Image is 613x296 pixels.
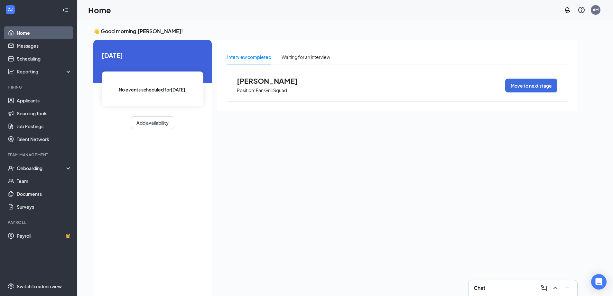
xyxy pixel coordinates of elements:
[474,284,485,291] h3: Chat
[102,50,203,60] span: [DATE]
[17,283,62,290] div: Switch to admin view
[593,7,599,13] div: AM
[17,52,72,65] a: Scheduling
[8,152,70,158] div: Team Management
[17,229,72,242] a: PayrollCrown
[578,6,585,14] svg: QuestionInfo
[131,116,174,129] button: Add availability
[17,175,72,187] a: Team
[17,165,66,171] div: Onboarding
[7,6,14,13] svg: WorkstreamLogo
[8,68,14,75] svg: Analysis
[227,53,271,61] div: Interview completed
[17,187,72,200] a: Documents
[17,133,72,146] a: Talent Network
[591,274,607,290] div: Open Intercom Messenger
[256,87,287,93] p: Fan Grill Squad
[17,68,72,75] div: Reporting
[17,39,72,52] a: Messages
[17,26,72,39] a: Home
[17,200,72,213] a: Surveys
[93,28,577,35] h3: 👋 Good morning, [PERSON_NAME] !
[8,283,14,290] svg: Settings
[62,7,69,13] svg: Collapse
[563,6,571,14] svg: Notifications
[8,165,14,171] svg: UserCheck
[550,283,561,293] button: ChevronUp
[17,120,72,133] a: Job Postings
[562,283,572,293] button: Minimize
[237,87,255,93] p: Position:
[552,284,559,292] svg: ChevronUp
[17,94,72,107] a: Applicants
[8,220,70,225] div: Payroll
[282,53,330,61] div: Waiting for an interview
[540,284,548,292] svg: ComposeMessage
[119,86,187,93] span: No events scheduled for [DATE] .
[17,107,72,120] a: Sourcing Tools
[505,79,557,92] button: Move to next stage
[237,77,308,85] span: [PERSON_NAME]
[8,84,70,90] div: Hiring
[88,5,111,15] h1: Home
[563,284,571,292] svg: Minimize
[539,283,549,293] button: ComposeMessage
